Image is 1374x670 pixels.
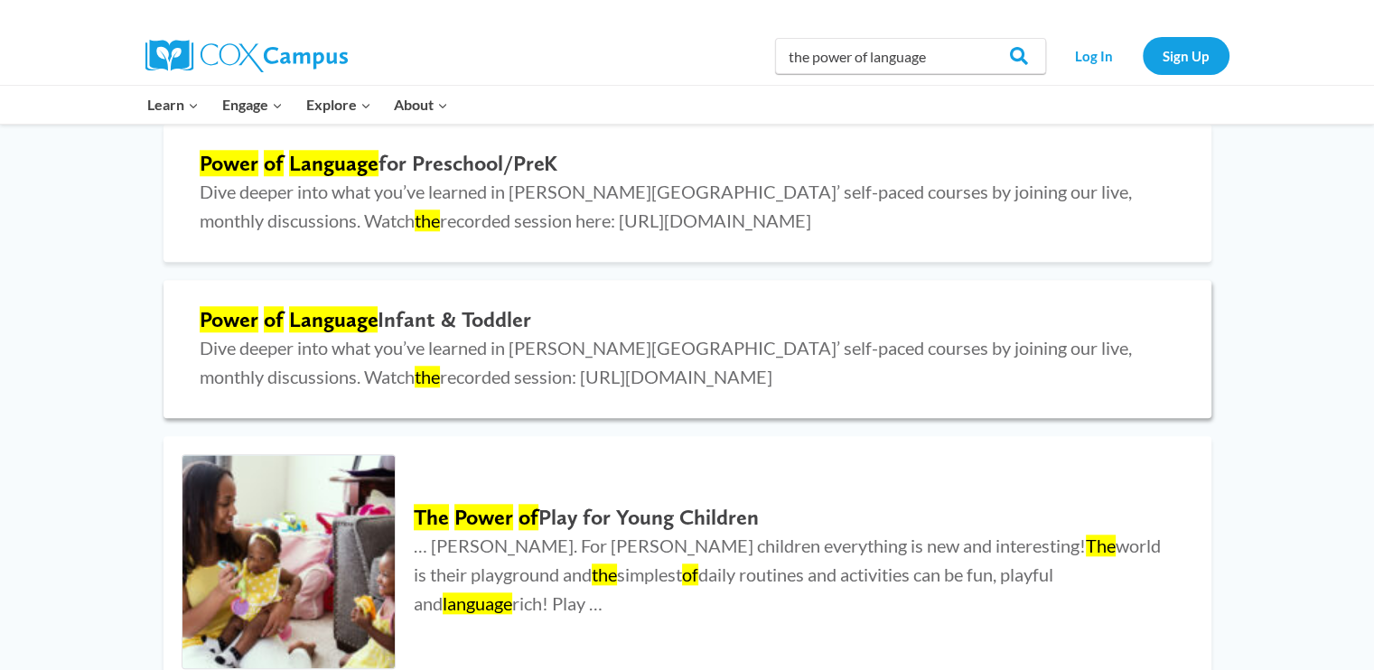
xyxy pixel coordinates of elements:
mark: the [592,563,617,585]
h2: for Preschool/PreK [200,151,1175,177]
mark: language [443,592,512,614]
mark: Power [454,504,513,530]
mark: Power [200,150,258,176]
mark: Language [289,306,378,332]
mark: The [414,504,449,530]
mark: of [264,150,284,176]
h2: Play for Young Children [414,505,1174,531]
mark: The [1086,535,1116,556]
a: Sign Up [1143,37,1229,74]
button: Child menu of Engage [210,86,294,124]
a: Power of Languagefor Preschool/PreK Dive deeper into what you’ve learned in [PERSON_NAME][GEOGRAP... [164,124,1211,262]
mark: Language [289,150,379,176]
mark: the [415,209,440,231]
span: … [PERSON_NAME]. For [PERSON_NAME] children everything is new and interesting! world is their pla... [414,535,1161,614]
nav: Secondary Navigation [1055,37,1229,74]
button: Child menu of About [382,86,460,124]
button: Child menu of Explore [294,86,383,124]
img: The Power of Play for Young Children [182,455,396,668]
mark: Power [200,306,258,332]
mark: of [682,563,698,585]
mark: of [264,306,284,332]
span: Dive deeper into what you’ve learned in [PERSON_NAME][GEOGRAPHIC_DATA]’ self-paced courses by joi... [200,337,1132,387]
input: Search Cox Campus [775,38,1046,74]
mark: of [519,504,538,530]
a: Power of LanguageInfant & Toddler Dive deeper into what you’ve learned in [PERSON_NAME][GEOGRAPHI... [164,280,1211,418]
h2: Infant & Toddler [200,307,1175,333]
img: Cox Campus [145,40,348,72]
span: Dive deeper into what you’ve learned in [PERSON_NAME][GEOGRAPHIC_DATA]’ self-paced courses by joi... [200,181,1132,231]
mark: the [415,366,440,387]
a: Log In [1055,37,1134,74]
button: Child menu of Learn [136,86,211,124]
nav: Primary Navigation [136,86,460,124]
